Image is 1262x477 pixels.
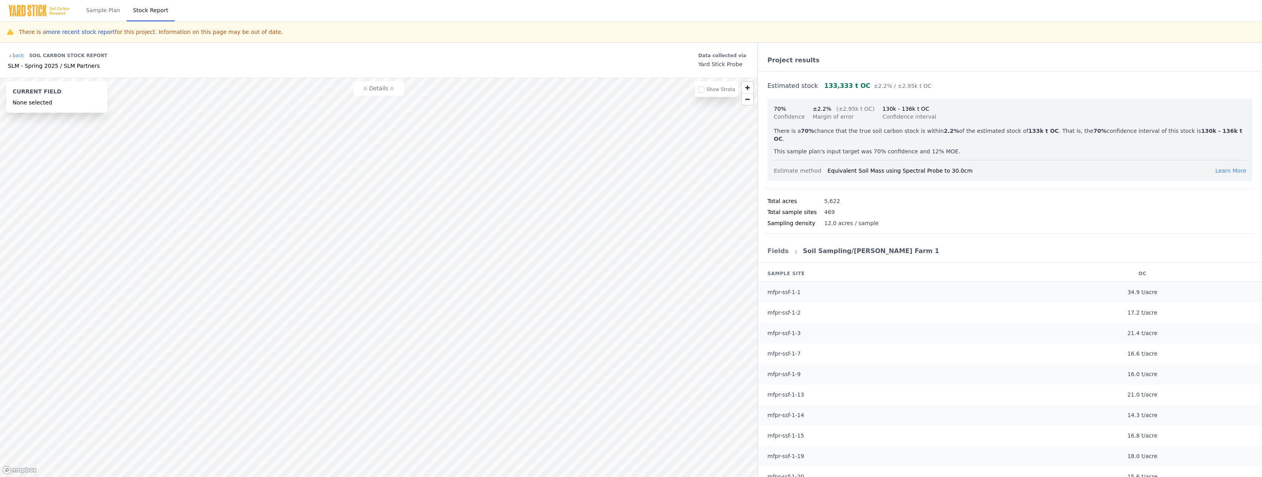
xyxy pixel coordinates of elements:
[774,167,827,175] div: Estimate method
[698,51,746,60] div: Data collected via
[813,113,875,121] div: Margin of error
[767,208,824,216] div: Total sample sites
[767,453,804,459] a: mfpr-ssf-1-19
[824,219,879,227] div: 12.0 acres / sample
[19,28,283,36] div: There is a for this project. Information on this page may be out of date.
[1215,168,1246,174] span: Learn More
[767,412,804,418] a: mfpr-ssf-1-14
[767,82,818,89] a: Estimated stock
[1023,302,1262,323] td: 17.2 t/acre
[1023,446,1262,466] td: 18.0 t/acre
[767,247,789,255] a: Fields
[827,167,1215,175] div: Equivalent Soil Mass using Spectral Probe to 30.0cm
[742,93,753,105] button: Zoom out
[824,208,835,216] div: 469
[8,4,70,17] img: Yard Stick Logo
[767,219,824,227] div: Sampling density
[767,309,801,316] a: mfpr-ssf-1-2
[1028,128,1059,134] strong: 133k t OC
[758,266,1023,282] th: Sample Site
[13,88,101,99] div: Current Field
[824,81,932,91] div: 133,333 t OC
[29,49,108,62] div: Soil Carbon Stock Report
[874,83,932,89] span: ±2.2% / ±2.95k t OC
[353,81,404,96] button: Details
[801,128,814,134] strong: 70%
[774,113,805,121] div: Confidence
[1023,384,1262,405] td: 21.0 t/acre
[824,197,840,205] div: 5,622
[1023,364,1262,384] td: 16.0 t/acre
[1023,343,1262,364] td: 16.6 t/acre
[767,350,801,357] a: mfpr-ssf-1-7
[774,106,786,112] span: 70%
[767,371,801,377] a: mfpr-ssf-1-9
[767,289,801,295] a: mfpr-ssf-1-1
[698,60,746,68] div: Yard Stick Probe
[8,52,24,59] a: back
[767,197,824,205] div: Total acres
[767,56,820,64] a: Project results
[46,29,115,35] a: more recent stock report
[1023,405,1262,425] td: 14.3 t/acre
[1023,425,1262,446] td: 16.8 t/acre
[13,99,101,106] div: None selected
[767,330,801,336] a: mfpr-ssf-1-3
[803,246,939,256] div: Soil Sampling/[PERSON_NAME] Farm 1
[767,391,804,398] a: mfpr-ssf-1-13
[774,128,1242,142] strong: 130k - 136k t OC
[774,127,1246,143] p: There is a chance that the true soil carbon stock is within of the estimated stock of . That is, ...
[1023,323,1262,343] td: 21.4 t/acre
[1023,282,1262,303] td: 34.9 t/acre
[1023,266,1262,282] th: OC
[767,432,804,439] a: mfpr-ssf-1-15
[2,466,37,475] a: Mapbox logo
[883,106,930,112] span: 130k - 136k t OC
[742,94,753,105] span: Zoom out
[813,106,831,112] span: ±2.2%
[1093,128,1107,134] strong: 70%
[836,106,874,112] span: (±2.95k t OC)
[883,113,937,121] div: Confidence interval
[774,147,1246,155] p: This sample plan's input target was 70% confidence and 12% MOE.
[706,87,735,92] label: Show Strata
[8,62,107,70] div: SLM - Spring 2025 / SLM Partners
[742,82,753,93] button: Zoom in
[944,128,959,134] strong: 2.2%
